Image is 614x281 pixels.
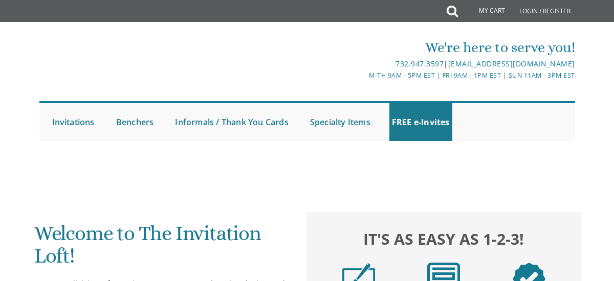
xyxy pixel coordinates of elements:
a: [EMAIL_ADDRESS][DOMAIN_NAME] [448,59,575,68]
div: M-Th 9am - 5pm EST | Fri 9am - 1pm EST | Sun 11am - 3pm EST [218,70,575,81]
h2: It's as easy as 1-2-3! [316,228,572,250]
a: Benchers [114,103,157,141]
h1: Welcome to The Invitation Loft! [34,222,290,275]
a: 732.947.3597 [396,59,444,68]
div: | [218,58,575,70]
a: My Cart [457,1,512,21]
a: FREE e-Invites [389,103,452,141]
a: Informals / Thank You Cards [172,103,291,141]
div: We're here to serve you! [218,37,575,58]
a: Invitations [50,103,97,141]
a: Specialty Items [308,103,373,141]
